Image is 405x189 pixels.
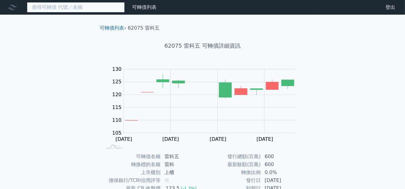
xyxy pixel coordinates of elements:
[102,161,161,169] td: 轉換標的名稱
[210,136,226,142] tspan: [DATE]
[125,75,294,120] g: Series
[128,24,160,32] li: 62075 雷科五
[132,4,156,10] a: 可轉債列表
[381,2,400,12] a: 登出
[164,177,169,183] span: 無
[203,169,261,176] td: 轉換比例
[95,42,310,50] h1: 62075 雷科五 可轉債詳細資訊
[112,130,122,136] tspan: 105
[161,153,203,161] td: 雷科五
[112,66,122,72] tspan: 130
[256,136,273,142] tspan: [DATE]
[116,136,132,142] tspan: [DATE]
[161,169,203,176] td: 上櫃
[102,169,161,176] td: 上市櫃別
[100,25,124,31] a: 可轉債列表
[162,136,179,142] tspan: [DATE]
[261,161,303,169] td: 600
[203,161,261,169] td: 最新餘額(百萬)
[27,2,125,13] input: 搜尋可轉債 代號／名稱
[203,176,261,184] td: 發行日
[112,117,122,123] tspan: 110
[112,92,122,97] tspan: 120
[112,104,122,110] tspan: 115
[100,24,126,32] li: ›
[261,153,303,161] td: 600
[102,176,161,184] td: 擔保銀行/TCRI信用評等
[102,153,161,161] td: 可轉債名稱
[203,153,261,161] td: 發行總額(百萬)
[161,161,203,169] td: 雷科
[261,169,303,176] td: 0.0%
[261,176,303,184] td: [DATE]
[109,66,305,142] g: Chart
[112,79,122,85] tspan: 125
